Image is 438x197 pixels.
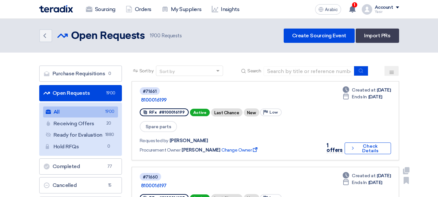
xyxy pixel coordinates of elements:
[375,5,393,10] font: Account
[39,85,122,101] a: Open Requests1900
[269,110,278,115] font: Low
[53,90,90,96] font: Open Requests
[53,182,77,188] font: Cancelled
[140,147,181,153] font: Procurement Owner
[39,66,122,82] a: Purchase Requisitions0
[368,180,382,185] font: [DATE]
[146,124,171,129] font: Spare parts
[221,147,252,153] font: Change Owner
[170,138,208,143] font: [PERSON_NAME]
[39,158,122,175] a: Completed77
[325,7,338,12] font: Arabic
[264,66,354,76] input: Search by title or reference number
[108,183,112,188] font: 15
[107,164,112,169] font: 77
[95,6,115,12] font: Sourcing
[140,138,168,143] font: Requested by
[221,6,239,12] font: Insights
[39,5,73,13] img: Teradix logo
[141,97,303,103] a: 8100016199
[121,2,157,17] a: Orders
[106,91,115,95] font: 1900
[182,147,220,153] font: [PERSON_NAME]
[362,4,372,15] img: profile_test.png
[315,4,341,15] button: Arabic
[141,183,303,189] a: 8100016197
[377,173,391,179] font: [DATE]
[105,109,114,114] font: 1900
[150,33,160,39] font: 1900
[292,32,346,39] font: Create Sourcing Event
[364,32,390,39] font: Import PRs
[207,2,244,17] a: Insights
[139,68,154,74] font: Sort by
[159,110,185,115] font: #8100016199
[53,163,80,169] font: Completed
[53,120,94,127] font: Receiving Offers
[53,143,79,150] font: Hold RFQs
[81,2,121,17] a: Sourcing
[149,110,157,115] font: RFx
[375,10,383,14] font: Yasir
[106,121,111,126] font: 20
[107,144,110,149] font: 0
[141,97,167,103] font: 8100016199
[160,69,175,74] font: Sort by
[247,68,261,74] font: Search
[39,177,122,193] a: Cancelled15
[352,94,367,100] font: Ends In
[247,110,256,115] font: New
[161,33,182,39] font: Requests
[377,87,391,93] font: [DATE]
[105,132,114,137] font: 1880
[143,175,158,179] font: #71660
[108,71,111,76] font: 0
[143,89,157,94] font: #71661
[71,31,145,41] font: Open Requests
[352,180,367,185] font: Ends In
[354,3,355,7] font: 1
[368,94,382,100] font: [DATE]
[352,173,375,179] font: Created at
[135,6,151,12] font: Orders
[345,142,391,154] button: Check Details
[352,87,375,93] font: Created at
[214,110,239,115] font: Last Chance
[157,2,207,17] a: My Suppliers
[53,70,105,77] font: Purchase Requisitions
[362,143,378,154] font: Check Details
[171,6,201,12] font: My Suppliers
[356,29,399,43] a: Import PRs
[53,109,60,115] font: All
[193,110,207,115] font: Active
[326,142,342,153] font: 1 offers
[141,183,167,189] font: 8100016197
[53,132,102,138] font: Ready for Evaluation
